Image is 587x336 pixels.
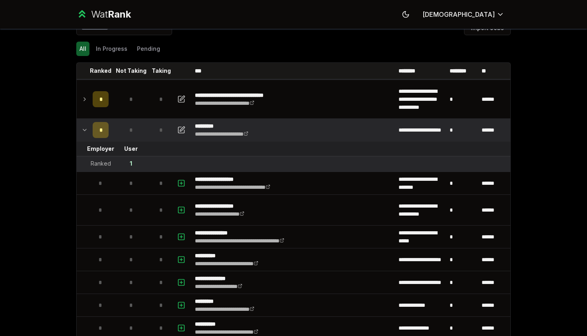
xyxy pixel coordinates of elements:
[130,160,132,168] div: 1
[91,8,131,21] div: Wat
[76,42,89,56] button: All
[112,142,150,156] td: User
[116,67,147,75] p: Not Taking
[93,42,131,56] button: In Progress
[89,142,112,156] td: Employer
[91,160,111,168] div: Ranked
[76,8,131,21] a: WatRank
[422,10,495,19] span: [DEMOGRAPHIC_DATA]
[90,67,111,75] p: Ranked
[134,42,163,56] button: Pending
[416,7,511,22] button: [DEMOGRAPHIC_DATA]
[152,67,171,75] p: Taking
[108,8,131,20] span: Rank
